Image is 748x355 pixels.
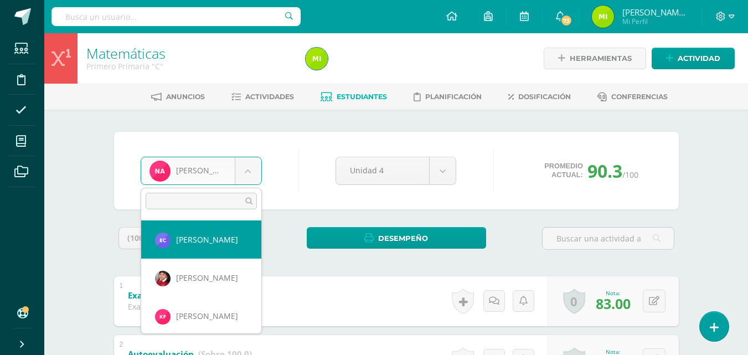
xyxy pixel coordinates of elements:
span: [PERSON_NAME] [176,311,238,321]
img: e88574334465781a6fc3c26d358429a0.png [155,271,171,286]
span: [PERSON_NAME] [176,234,238,245]
span: [PERSON_NAME] [176,272,238,283]
img: 1066c8280b20a4562126c4d9010d2589.png [155,233,171,248]
img: a6d4f2cc3dc7efbb8c019428a2fce707.png [155,309,171,325]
